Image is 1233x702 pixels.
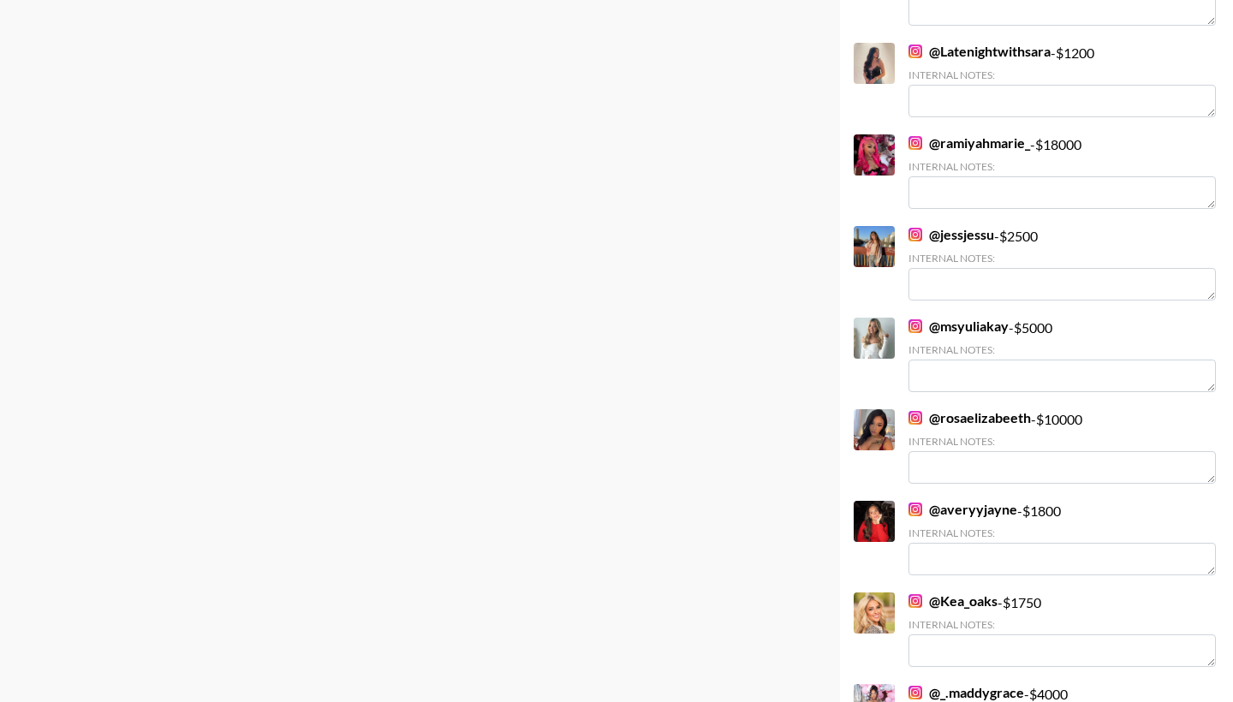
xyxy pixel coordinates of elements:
div: Internal Notes: [908,160,1216,173]
a: @ramiyahmarie_ [908,134,1030,152]
a: @msyuliakay [908,318,1009,335]
a: @Latenightwithsara [908,43,1051,60]
a: @rosaelizabeeth [908,409,1031,426]
a: @Kea_oaks [908,592,998,610]
img: Instagram [908,136,922,150]
img: Instagram [908,503,922,516]
div: Internal Notes: [908,435,1216,448]
div: - $ 2500 [908,226,1216,300]
img: Instagram [908,686,922,699]
img: Instagram [908,228,922,241]
div: - $ 10000 [908,409,1216,484]
a: @_.maddygrace [908,684,1024,701]
div: Internal Notes: [908,618,1216,631]
div: Internal Notes: [908,343,1216,356]
img: Instagram [908,411,922,425]
img: Instagram [908,319,922,333]
div: - $ 1800 [908,501,1216,575]
div: - $ 1200 [908,43,1216,117]
div: - $ 1750 [908,592,1216,667]
div: Internal Notes: [908,252,1216,265]
div: - $ 5000 [908,318,1216,392]
a: @jessjessu [908,226,994,243]
div: Internal Notes: [908,68,1216,81]
img: Instagram [908,594,922,608]
img: Instagram [908,45,922,58]
div: - $ 18000 [908,134,1216,209]
div: Internal Notes: [908,526,1216,539]
a: @averyyjayne [908,501,1017,518]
